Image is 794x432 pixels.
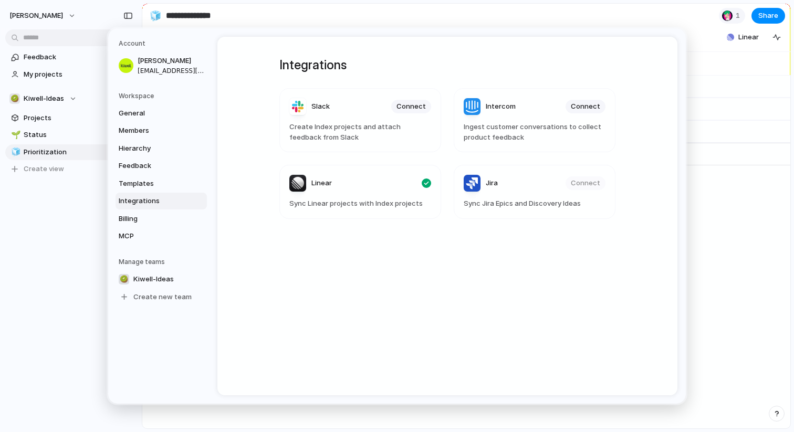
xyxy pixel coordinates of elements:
[116,52,207,79] a: [PERSON_NAME][EMAIL_ADDRESS][DOMAIN_NAME]
[138,56,205,66] span: [PERSON_NAME]
[391,100,431,113] button: Connect
[116,157,207,174] a: Feedback
[119,125,186,136] span: Members
[119,274,129,285] div: 🥝
[119,91,207,101] h5: Workspace
[138,66,205,76] span: [EMAIL_ADDRESS][DOMAIN_NAME]
[116,228,207,245] a: MCP
[119,178,186,189] span: Templates
[486,178,498,188] span: Jira
[116,289,207,305] a: Create new team
[116,210,207,227] a: Billing
[464,122,605,142] span: Ingest customer conversations to collect product feedback
[116,140,207,157] a: Hierarchy
[116,105,207,122] a: General
[119,108,186,119] span: General
[119,257,207,267] h5: Manage teams
[119,214,186,224] span: Billing
[119,161,186,171] span: Feedback
[119,196,186,206] span: Integrations
[571,101,600,112] span: Connect
[119,143,186,154] span: Hierarchy
[311,178,332,188] span: Linear
[133,274,174,285] span: Kiwell-Ideas
[486,101,516,112] span: Intercom
[119,39,207,48] h5: Account
[119,231,186,241] span: MCP
[566,100,605,113] button: Connect
[464,198,605,209] span: Sync Jira Epics and Discovery Ideas
[116,271,207,288] a: 🥝Kiwell-Ideas
[289,122,431,142] span: Create Index projects and attach feedback from Slack
[311,101,330,112] span: Slack
[116,175,207,192] a: Templates
[133,292,192,302] span: Create new team
[116,193,207,209] a: Integrations
[396,101,426,112] span: Connect
[279,56,615,75] h1: Integrations
[289,198,431,209] span: Sync Linear projects with Index projects
[116,122,207,139] a: Members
